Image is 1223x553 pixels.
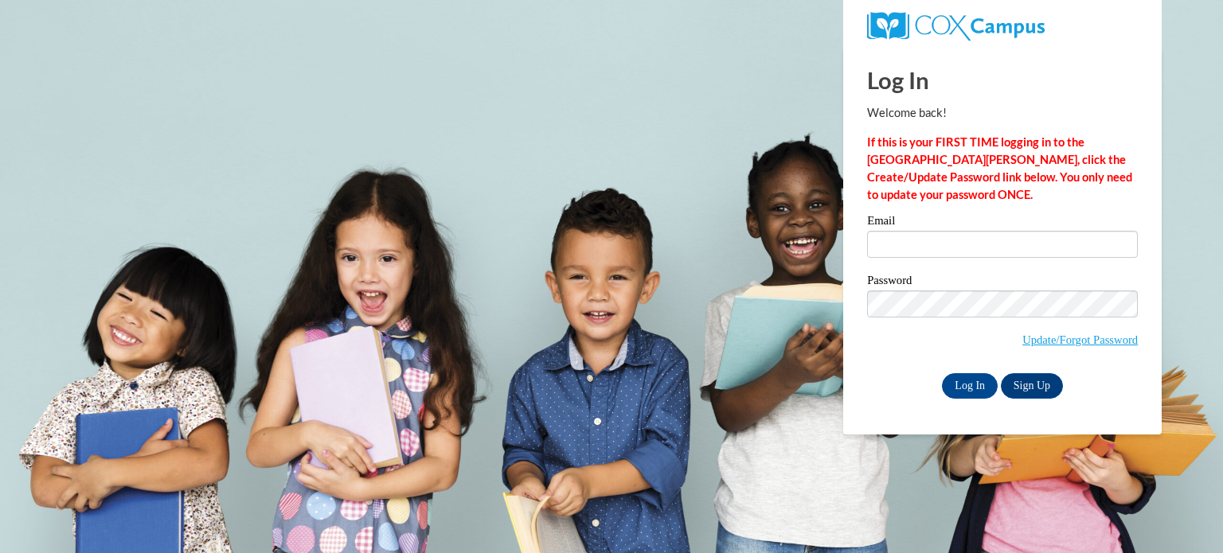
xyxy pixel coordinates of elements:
[942,373,998,399] input: Log In
[867,275,1138,290] label: Password
[867,135,1132,201] strong: If this is your FIRST TIME logging in to the [GEOGRAPHIC_DATA][PERSON_NAME], click the Create/Upd...
[867,64,1138,96] h1: Log In
[867,18,1045,32] a: COX Campus
[867,12,1045,41] img: COX Campus
[1022,333,1138,346] a: Update/Forgot Password
[867,104,1138,122] p: Welcome back!
[1001,373,1063,399] a: Sign Up
[867,215,1138,231] label: Email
